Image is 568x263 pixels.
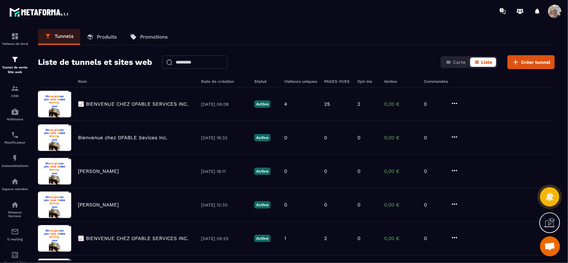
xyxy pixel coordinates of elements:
img: automations [11,178,19,186]
h6: Visiteurs uniques [284,79,317,84]
p: 0 [357,202,360,208]
span: Liste [481,60,492,65]
p: Promotions [140,34,168,40]
p: 0,00 € [384,168,417,174]
p: 2 [357,101,360,107]
span: Carte [453,60,466,65]
span: Créer tunnel [521,59,550,66]
p: Tunnels [55,33,74,39]
img: scheduler [11,131,19,139]
p: 0 [324,135,327,141]
p: Active [254,235,271,242]
p: 0 [357,135,360,141]
a: formationformationTableau de bord [2,27,28,51]
p: Webinaire [2,117,28,121]
p: 0 [424,202,444,208]
a: schedulerschedulerPlanificateur [2,126,28,149]
p: 0,00 € [384,202,417,208]
p: Bienvenue chez OFABLE Sevices Inc. [78,135,167,141]
img: image [38,91,71,117]
p: 0 [284,202,287,208]
a: formationformationTunnel de vente Site web [2,51,28,79]
img: formation [11,56,19,64]
p: 1 [284,235,286,241]
p: [DATE] 12:30 [201,202,248,207]
p: [DATE] 18:11 [201,169,248,174]
p: 0,00 € [384,235,417,241]
h6: Nom [78,79,194,84]
p: 0 [357,168,360,174]
p: Réseaux Sociaux [2,210,28,218]
p: Automatisations [2,164,28,168]
p: Active [254,100,271,108]
img: formation [11,32,19,40]
p: [DATE] 06:08 [201,102,248,107]
p: Active [254,134,271,141]
p: Tunnel de vente Site web [2,65,28,74]
p: 0,00 € [384,101,417,107]
p: 📈 BIENVENUE CHEZ OFABLE SERVICES INC. [78,235,188,241]
img: image [38,158,71,185]
p: 0 [324,168,327,174]
h6: Ventes [384,79,417,84]
p: [DATE] 18:32 [201,135,248,140]
a: automationsautomationsWebinaire [2,103,28,126]
p: 25 [324,101,330,107]
p: Tableau de bord [2,42,28,46]
img: accountant [11,251,19,259]
h6: Commandes [424,79,448,84]
p: Produits [97,34,117,40]
p: 2 [324,235,327,241]
p: 📈 BIENVENUE CHEZ OFABLE SERVICES INC. [78,101,188,107]
a: automationsautomationsEspace membre [2,173,28,196]
img: email [11,228,19,236]
img: image [38,192,71,218]
p: [PERSON_NAME] [78,168,119,174]
p: CRM [2,94,28,98]
p: 4 [284,101,287,107]
a: automationsautomationsAutomatisations [2,149,28,173]
img: image [38,225,71,252]
img: social-network [11,201,19,209]
button: Carte [442,58,470,67]
img: automations [11,154,19,162]
h6: PAGES VUES [324,79,351,84]
h6: Statut [254,79,278,84]
p: Espace membre [2,187,28,191]
img: formation [11,84,19,92]
p: 0 [424,235,444,241]
a: Produits [80,29,123,45]
img: logo [9,6,69,18]
p: [DATE] 09:25 [201,236,248,241]
img: image [38,124,71,151]
p: 0 [424,101,444,107]
p: 0,00 € [384,135,417,141]
p: 0 [324,202,327,208]
p: 0 [284,135,287,141]
a: formationformationCRM [2,79,28,103]
p: Planificateur [2,141,28,144]
p: Active [254,201,271,208]
p: 0 [424,168,444,174]
p: Active [254,168,271,175]
img: automations [11,108,19,116]
button: Créer tunnel [507,55,555,69]
p: [PERSON_NAME] [78,202,119,208]
p: 0 [424,135,444,141]
h6: Opt-ins [357,79,377,84]
p: 0 [284,168,287,174]
div: Ouvrir le chat [540,236,560,256]
button: Liste [470,58,496,67]
p: 0 [357,235,360,241]
p: E-mailing [2,237,28,241]
h2: Liste de tunnels et sites web [38,56,152,69]
a: social-networksocial-networkRéseaux Sociaux [2,196,28,223]
a: Promotions [123,29,174,45]
h6: Date de création [201,79,248,84]
a: emailemailE-mailing [2,223,28,246]
a: Tunnels [38,29,80,45]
